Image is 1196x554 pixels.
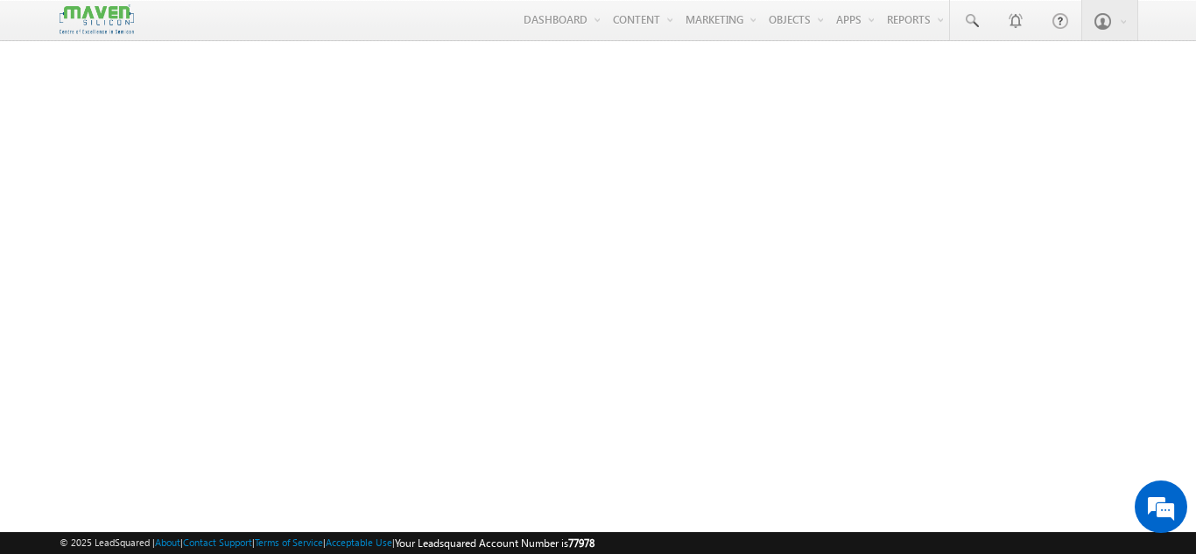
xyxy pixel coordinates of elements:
span: © 2025 LeadSquared | | | | | [60,535,594,551]
span: 77978 [568,536,594,550]
a: Contact Support [183,536,252,548]
img: Custom Logo [60,4,133,35]
a: About [155,536,180,548]
span: Your Leadsquared Account Number is [395,536,594,550]
a: Terms of Service [255,536,323,548]
a: Acceptable Use [326,536,392,548]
